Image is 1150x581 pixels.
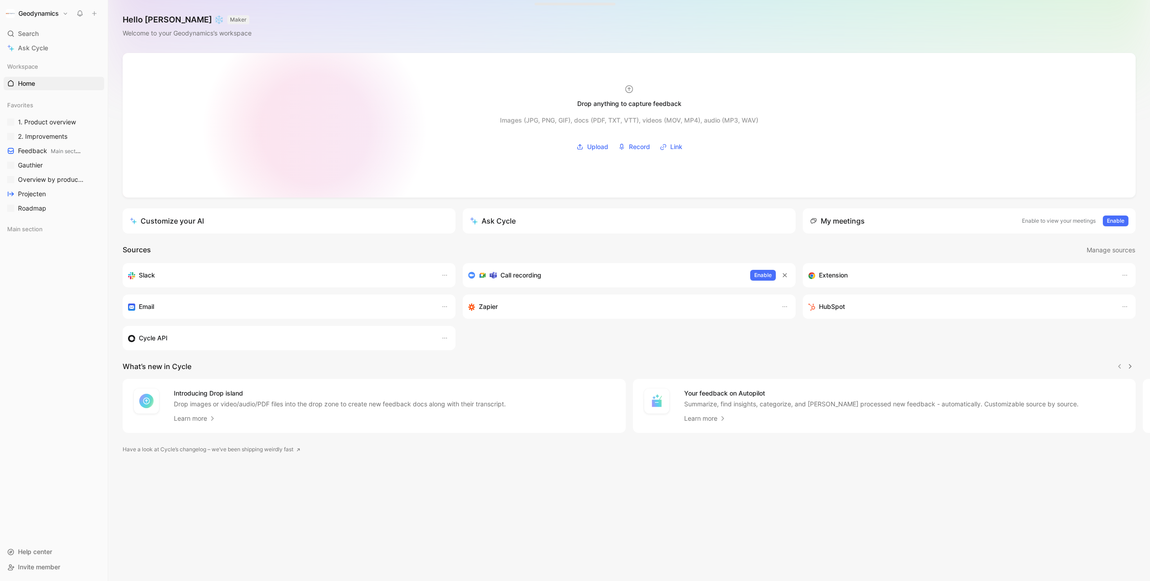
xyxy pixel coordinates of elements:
[123,208,456,233] a: Customize your AI
[577,98,681,109] div: Drop anything to capture feedback
[4,41,104,55] a: Ask Cycle
[51,148,83,154] span: Main section
[4,77,104,90] a: Home
[573,140,611,154] button: Upload
[4,7,71,20] button: GeodynamicsGeodynamics
[4,115,104,129] a: 1. Product overview
[4,60,104,73] div: Workspace
[4,560,104,574] div: Invite member
[139,270,155,281] h3: Slack
[18,175,84,184] span: Overview by product area
[130,216,204,226] div: Customize your AI
[92,146,101,155] button: View actions
[468,301,772,312] div: Capture feedback from thousands of sources with Zapier (survey results, recordings, sheets, etc).
[615,140,653,154] button: Record
[123,244,151,256] h2: Sources
[468,270,743,281] div: Record & transcribe meetings from Zoom, Meet & Teams.
[123,361,191,372] h2: What’s new in Cycle
[18,548,52,555] span: Help center
[18,79,35,88] span: Home
[7,224,43,233] span: Main section
[754,271,772,280] span: Enable
[123,14,252,25] h1: Hello [PERSON_NAME] ❄️
[479,301,498,312] h3: Zapier
[4,173,104,186] a: Overview by product area
[4,27,104,40] div: Search
[123,28,252,39] div: Welcome to your Geodynamics’s workspace
[4,98,104,112] div: Favorites
[750,270,776,281] button: Enable
[540,0,582,4] div: Drop anything here to capture feedback
[18,118,76,127] span: 1. Product overview
[4,144,104,158] a: FeedbackMain section
[18,43,48,53] span: Ask Cycle
[670,141,682,152] span: Link
[1087,245,1135,255] span: Manage sources
[128,301,432,312] div: Forward emails to your feedback inbox
[128,333,432,343] div: Sync customers & send feedback from custom sources. Get inspired by our favorite use case
[7,101,33,110] span: Favorites
[92,118,101,127] button: View actions
[4,158,104,172] a: Gauthier
[128,270,432,281] div: Sync your customers, send feedback and get updates in Slack
[18,28,39,39] span: Search
[95,175,104,184] button: View actions
[18,132,67,141] span: 2. Improvements
[819,301,845,312] h3: HubSpot
[470,216,516,226] div: Ask Cycle
[657,140,686,154] button: Link
[4,202,104,215] a: Roadmap
[587,141,608,152] span: Upload
[4,222,104,236] div: Main section
[629,141,650,152] span: Record
[18,9,59,18] h1: Geodynamics
[684,400,1079,409] p: Summarize, find insights, categorize, and [PERSON_NAME] processed new feedback - automatically. C...
[684,413,726,424] a: Learn more
[18,161,43,170] span: Gauthier
[92,204,101,213] button: View actions
[684,388,1079,399] h4: Your feedback on Autopilot
[463,208,796,233] button: Ask Cycle
[174,413,216,424] a: Learn more
[18,204,46,213] span: Roadmap
[500,270,541,281] h3: Call recording
[174,388,506,399] h4: Introducing Drop island
[92,189,101,198] button: View actions
[4,130,104,143] a: 2. Improvements
[6,9,15,18] img: Geodynamics
[1086,244,1136,256] button: Manage sources
[92,161,101,170] button: View actions
[819,270,848,281] h3: Extension
[4,545,104,559] div: Help center
[18,189,46,198] span: Projecten
[810,216,865,226] div: My meetings
[808,270,1112,281] div: Capture feedback from anywhere on the web
[139,333,168,343] h3: Cycle API
[174,400,506,409] p: Drop images or video/audio/PDF files into the drop zone to create new feedback docs along with th...
[123,445,301,454] a: Have a look at Cycle’s changelog – we’ve been shipping weirdly fast
[18,563,60,571] span: Invite member
[500,115,758,126] div: Images (JPG, PNG, GIF), docs (PDF, TXT, VTT), videos (MOV, MP4), audio (MP3, WAV)
[18,146,81,156] span: Feedback
[92,132,101,141] button: View actions
[7,62,38,71] span: Workspace
[139,301,154,312] h3: Email
[1103,216,1128,226] button: Enable
[1107,216,1124,225] span: Enable
[4,222,104,238] div: Main section
[1022,216,1096,225] p: Enable to view your meetings
[227,15,249,24] button: MAKER
[4,187,104,201] a: Projecten
[540,4,582,8] div: Docs, images, videos, audio files, links & more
